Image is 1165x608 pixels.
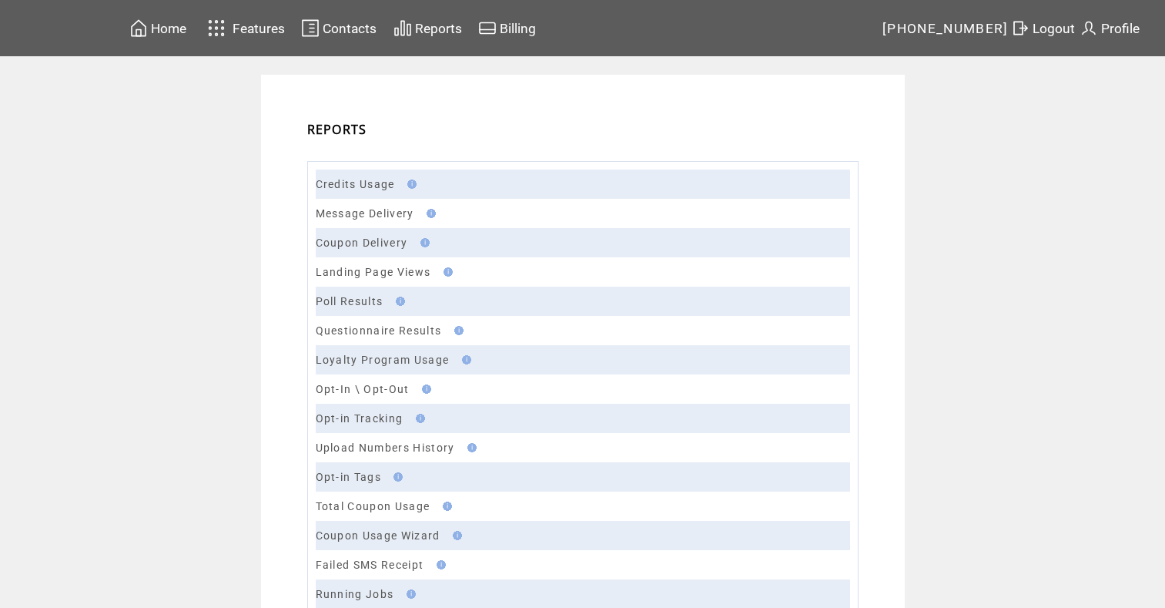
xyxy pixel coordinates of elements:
span: Billing [500,21,536,36]
img: features.svg [203,15,230,41]
a: Message Delivery [316,207,414,220]
a: Opt-In \ Opt-Out [316,383,410,395]
a: Total Coupon Usage [316,500,430,512]
span: Profile [1101,21,1140,36]
img: help.gif [439,267,453,277]
a: Opt-in Tracking [316,412,403,425]
a: Credits Usage [316,178,395,190]
a: Coupon Usage Wizard [316,529,440,542]
a: Contacts [299,16,379,40]
img: help.gif [402,590,416,599]
img: creidtcard.svg [478,18,497,38]
span: Reports [415,21,462,36]
a: Landing Page Views [316,266,431,278]
a: Poll Results [316,295,383,307]
img: help.gif [448,531,462,540]
img: help.gif [450,326,464,335]
span: Logout [1033,21,1075,36]
span: Home [151,21,186,36]
a: Failed SMS Receipt [316,559,424,571]
span: Features [233,21,285,36]
img: home.svg [129,18,148,38]
a: Logout [1009,16,1077,40]
a: Upload Numbers History [316,442,455,454]
img: help.gif [422,209,436,218]
img: help.gif [403,180,417,189]
a: Loyalty Program Usage [316,354,450,366]
img: help.gif [463,443,477,452]
a: Home [127,16,189,40]
a: Billing [476,16,538,40]
span: [PHONE_NUMBER] [882,21,1009,36]
a: Reports [391,16,464,40]
img: profile.svg [1080,18,1098,38]
img: exit.svg [1011,18,1029,38]
img: help.gif [416,238,430,247]
span: REPORTS [307,121,367,138]
span: Contacts [323,21,377,36]
img: help.gif [411,414,425,423]
img: help.gif [432,560,446,569]
img: contacts.svg [301,18,320,38]
a: Running Jobs [316,588,394,600]
img: help.gif [417,385,431,394]
a: Opt-in Tags [316,471,382,483]
a: Questionnaire Results [316,324,442,337]
img: chart.svg [393,18,412,38]
img: help.gif [438,502,452,511]
a: Features [201,13,288,43]
a: Profile [1077,16,1142,40]
img: help.gif [389,472,403,482]
a: Coupon Delivery [316,237,408,249]
img: help.gif [391,297,405,306]
img: help.gif [457,355,471,364]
